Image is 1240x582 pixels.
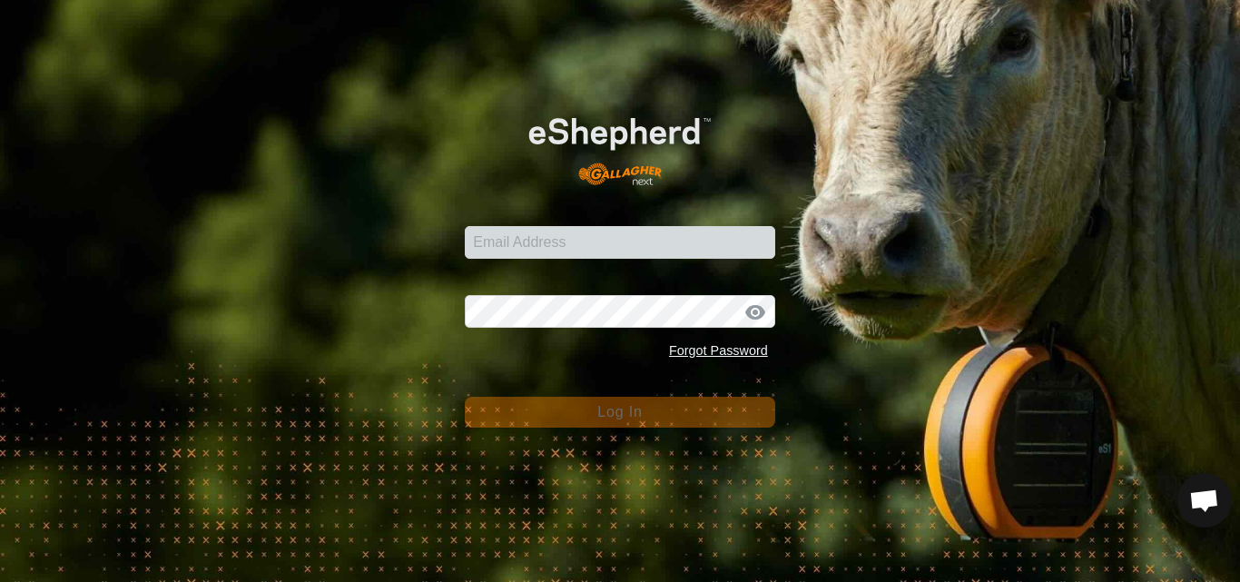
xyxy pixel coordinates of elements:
span: Log In [597,404,642,419]
a: Forgot Password [669,343,768,358]
input: Email Address [465,226,775,259]
button: Log In [465,397,775,428]
img: E-shepherd Logo [496,92,743,197]
div: Open chat [1177,473,1232,528]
